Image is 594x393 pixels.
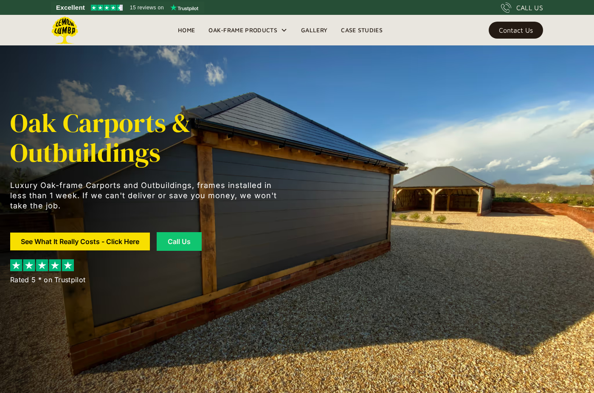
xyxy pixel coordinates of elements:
[501,3,543,13] a: CALL US
[10,180,282,211] p: Luxury Oak-frame Carports and Outbuildings, frames installed in less than 1 week. If we can't del...
[489,22,543,39] a: Contact Us
[56,3,85,13] span: Excellent
[10,275,85,285] div: Rated 5 * on Trustpilot
[516,3,543,13] div: CALL US
[202,15,294,45] div: Oak-Frame Products
[170,4,198,11] img: Trustpilot logo
[157,232,202,251] a: Call Us
[167,238,191,245] div: Call Us
[334,24,389,36] a: Case Studies
[91,5,123,11] img: Trustpilot 4.5 stars
[294,24,334,36] a: Gallery
[10,108,282,168] h1: Oak Carports & Outbuildings
[208,25,277,35] div: Oak-Frame Products
[130,3,164,13] span: 15 reviews on
[499,27,533,33] div: Contact Us
[171,24,202,36] a: Home
[10,233,150,250] a: See What It Really Costs - Click Here
[51,2,204,14] a: See Lemon Lumba reviews on Trustpilot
